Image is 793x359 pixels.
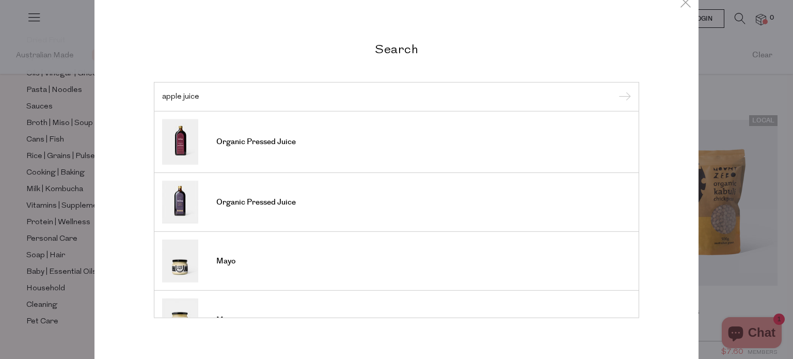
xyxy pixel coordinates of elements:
[162,299,198,341] img: Mayo
[162,181,198,224] img: Organic Pressed Juice
[162,240,198,283] img: Mayo
[216,137,296,147] span: Organic Pressed Juice
[216,256,235,267] span: Mayo
[162,92,631,100] input: Search
[216,197,296,208] span: Organic Pressed Juice
[162,240,631,283] a: Mayo
[162,119,631,165] a: Organic Pressed Juice
[216,315,235,325] span: Mayo
[162,181,631,224] a: Organic Pressed Juice
[162,299,631,341] a: Mayo
[154,41,639,56] h2: Search
[162,119,198,165] img: Organic Pressed Juice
